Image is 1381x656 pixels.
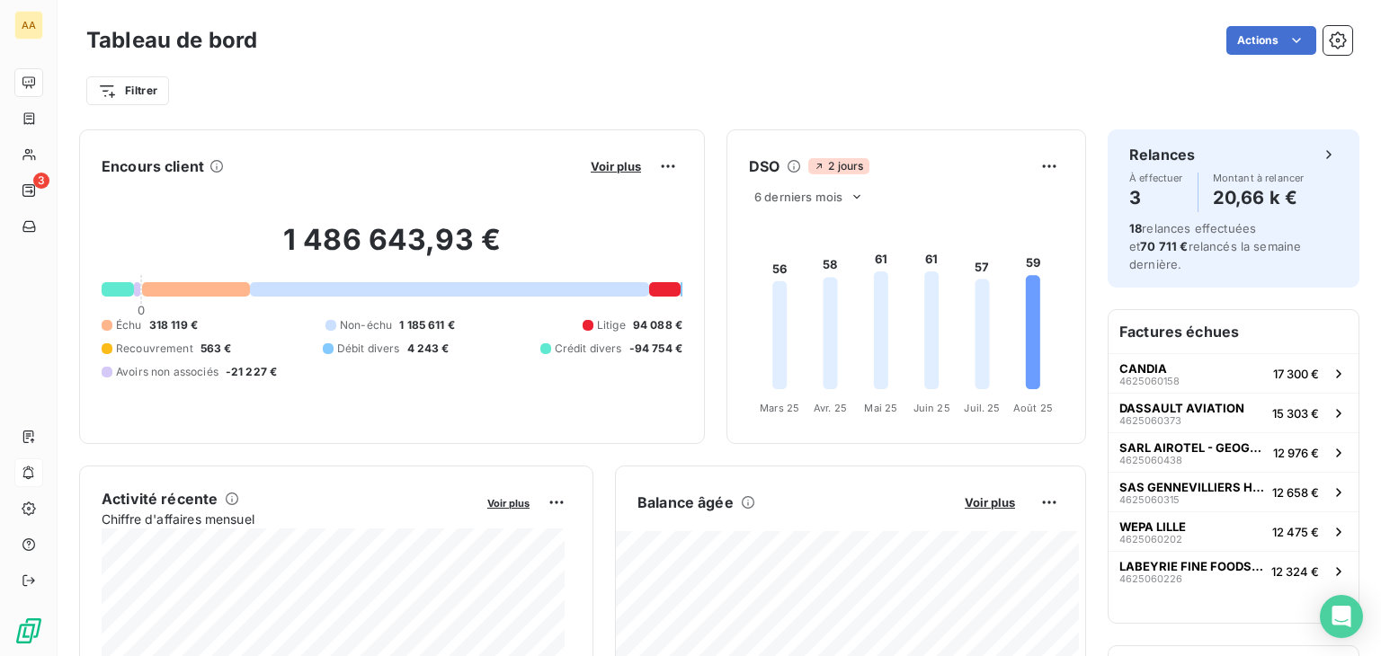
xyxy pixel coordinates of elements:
span: Chiffre d'affaires mensuel [102,510,475,528]
h4: 20,66 k € [1213,183,1305,212]
h6: Activité récente [102,488,218,510]
button: Voir plus [959,494,1020,510]
span: 94 088 € [633,317,682,333]
span: 18 [1129,221,1142,235]
span: WEPA LILLE [1119,519,1186,534]
span: 318 119 € [149,317,198,333]
h6: Encours client [102,155,204,177]
button: Actions [1226,26,1316,55]
button: Filtrer [86,76,169,105]
span: Recouvrement [116,341,193,357]
span: 563 € [200,341,232,357]
span: -94 754 € [629,341,682,357]
h3: Tableau de bord [86,24,257,57]
span: 12 658 € [1272,485,1319,500]
button: SAS GENNEVILLIERS HOSPITALITY462506031512 658 € [1109,472,1359,511]
tspan: Mars 25 [760,402,799,414]
div: Open Intercom Messenger [1320,595,1363,638]
button: DASSAULT AVIATION462506037315 303 € [1109,393,1359,432]
div: AA [14,11,43,40]
span: 3 [33,173,49,189]
h6: Relances [1129,144,1195,165]
span: Débit divers [337,341,400,357]
tspan: Juin 25 [913,402,950,414]
span: 12 475 € [1272,525,1319,539]
span: 1 185 611 € [399,317,455,333]
span: Montant à relancer [1213,173,1305,183]
button: CANDIA462506015817 300 € [1109,353,1359,393]
span: 4625060315 [1119,494,1180,505]
span: 4625060438 [1119,455,1182,465]
button: WEPA LILLE462506020212 475 € [1109,511,1359,551]
span: 4625060202 [1119,534,1182,545]
span: 4625060158 [1119,376,1180,386]
span: Avoirs non associés [116,364,218,380]
button: LABEYRIE FINE FOODS FRANCE462506022612 324 € [1109,551,1359,590]
span: Litige [597,317,626,333]
h6: Factures échues [1109,310,1359,353]
span: DASSAULT AVIATION [1119,401,1244,415]
span: SAS GENNEVILLIERS HOSPITALITY [1119,480,1265,494]
span: relances effectuées et relancés la semaine dernière. [1129,221,1301,271]
a: 3 [14,176,42,205]
span: SARL AIROTEL - GEOGRAPHOTEL [1119,440,1266,455]
span: À effectuer [1129,173,1183,183]
span: CANDIA [1119,361,1167,376]
span: Voir plus [965,495,1015,510]
span: Crédit divers [555,341,622,357]
span: 70 711 € [1140,239,1188,253]
tspan: Avr. 25 [814,402,847,414]
span: LABEYRIE FINE FOODS FRANCE [1119,559,1264,573]
span: 4625060226 [1119,573,1182,584]
span: 4 243 € [407,341,450,357]
span: 15 303 € [1272,406,1319,421]
h4: 3 [1129,183,1183,212]
span: 2 jours [808,158,869,174]
tspan: Août 25 [1013,402,1053,414]
h6: Balance âgée [637,492,734,513]
span: 12 976 € [1273,446,1319,460]
span: 6 derniers mois [754,190,842,204]
span: 12 324 € [1271,564,1319,579]
h6: DSO [749,155,780,177]
tspan: Mai 25 [864,402,897,414]
button: Voir plus [482,494,535,510]
span: Échu [116,317,142,333]
span: -21 227 € [226,364,277,380]
span: Non-échu [340,317,392,333]
span: Voir plus [591,159,641,173]
h2: 1 486 643,93 € [102,222,682,276]
button: SARL AIROTEL - GEOGRAPHOTEL462506043812 976 € [1109,432,1359,472]
span: 4625060373 [1119,415,1181,426]
tspan: Juil. 25 [964,402,1000,414]
button: Voir plus [585,158,646,174]
span: Voir plus [487,497,530,510]
span: 0 [138,303,145,317]
img: Logo LeanPay [14,616,43,645]
span: 17 300 € [1273,367,1319,381]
